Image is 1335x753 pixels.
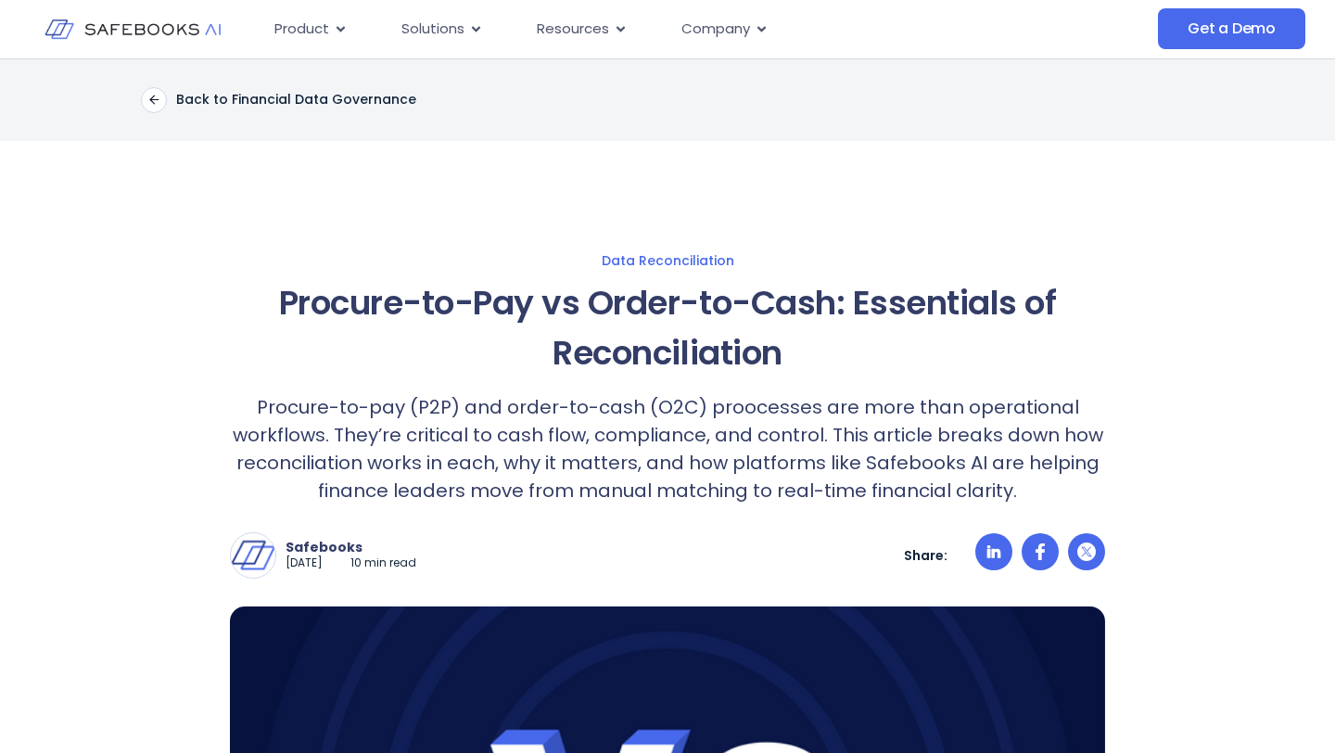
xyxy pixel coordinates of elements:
p: Safebooks [286,539,416,555]
nav: Menu [260,11,1015,47]
div: Menu Toggle [260,11,1015,47]
p: 10 min read [350,555,416,571]
p: Share: [904,547,947,564]
span: Product [274,19,329,40]
img: Safebooks [231,533,275,578]
a: Data Reconciliation [48,252,1287,269]
p: [DATE] [286,555,323,571]
span: Resources [537,19,609,40]
span: Company [681,19,750,40]
p: Procure-to-pay (P2P) and order-to-cash (O2C) proocesses are more than operational workflows. They... [230,393,1105,504]
p: Back to Financial Data Governance [176,91,416,108]
a: Back to Financial Data Governance [141,87,416,113]
a: Get a Demo [1158,8,1305,49]
span: Solutions [401,19,464,40]
span: Get a Demo [1188,19,1276,38]
h1: Procure-to-Pay vs Order-to-Cash: Essentials of Reconciliation [230,278,1105,378]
